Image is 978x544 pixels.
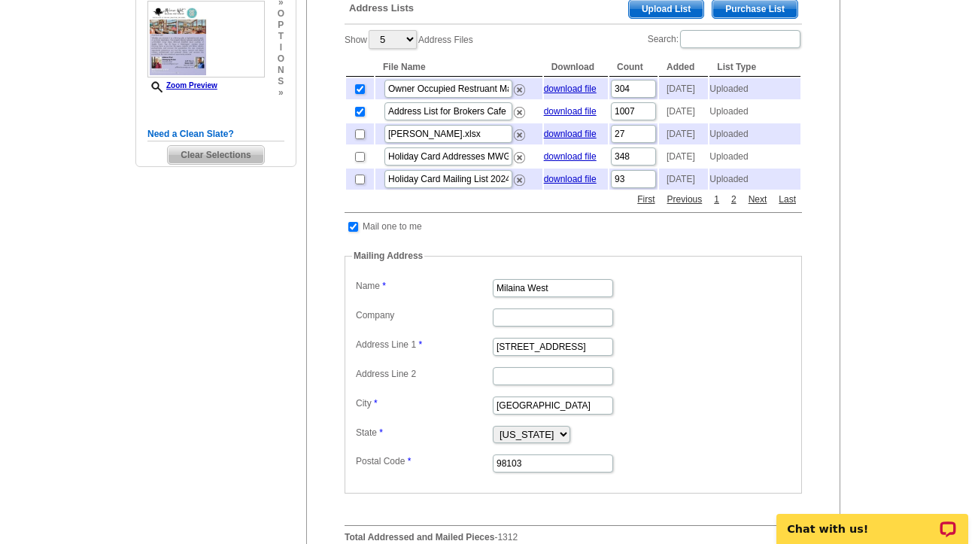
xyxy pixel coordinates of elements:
td: Uploaded [709,101,800,122]
a: Remove this list [514,172,525,182]
span: » [278,87,284,99]
span: s [278,76,284,87]
a: download file [544,174,597,184]
img: delete.png [514,107,525,118]
a: First [633,193,658,206]
label: City [356,397,491,410]
img: delete.png [514,129,525,141]
a: 2 [727,193,740,206]
th: List Type [709,58,800,77]
img: delete.png [514,152,525,163]
a: Next [745,193,771,206]
h5: Need a Clean Slate? [147,127,284,141]
label: Address Line 1 [356,338,491,351]
span: p [278,20,284,31]
th: Download [544,58,608,77]
td: [DATE] [659,78,708,99]
img: delete.png [514,175,525,186]
th: Added [659,58,708,77]
label: Name [356,279,491,293]
label: Address Line 2 [356,367,491,381]
a: 1 [710,193,723,206]
td: Uploaded [709,78,800,99]
a: download file [544,151,597,162]
td: Uploaded [709,169,800,190]
span: o [278,8,284,20]
th: File Name [375,58,542,77]
a: Remove this list [514,104,525,114]
td: Uploaded [709,146,800,167]
label: State [356,426,491,439]
a: download file [544,129,597,139]
label: Search: [648,29,802,50]
td: [DATE] [659,123,708,144]
label: Show Address Files [345,29,473,50]
iframe: LiveChat chat widget [767,497,978,544]
span: Clear Selections [168,146,263,164]
span: 1312 [497,532,518,542]
a: Remove this list [514,149,525,160]
img: small-thumb.jpg [147,1,265,78]
label: Postal Code [356,454,491,468]
span: o [278,53,284,65]
a: Remove this list [514,81,525,92]
a: download file [544,84,597,94]
legend: Mailing Address [352,249,424,263]
span: i [278,42,284,53]
img: delete.png [514,84,525,96]
td: Uploaded [709,123,800,144]
select: ShowAddress Files [369,30,417,49]
td: Mail one to me [362,219,423,234]
a: Last [775,193,800,206]
a: Previous [664,193,706,206]
a: Remove this list [514,126,525,137]
label: Company [356,308,491,322]
input: Search: [680,30,800,48]
a: Zoom Preview [147,81,217,90]
span: Address Lists [349,2,414,15]
td: [DATE] [659,146,708,167]
th: Count [609,58,658,77]
a: download file [544,106,597,117]
td: [DATE] [659,101,708,122]
span: n [278,65,284,76]
td: [DATE] [659,169,708,190]
strong: Total Addressed and Mailed Pieces [345,532,494,542]
span: t [278,31,284,42]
